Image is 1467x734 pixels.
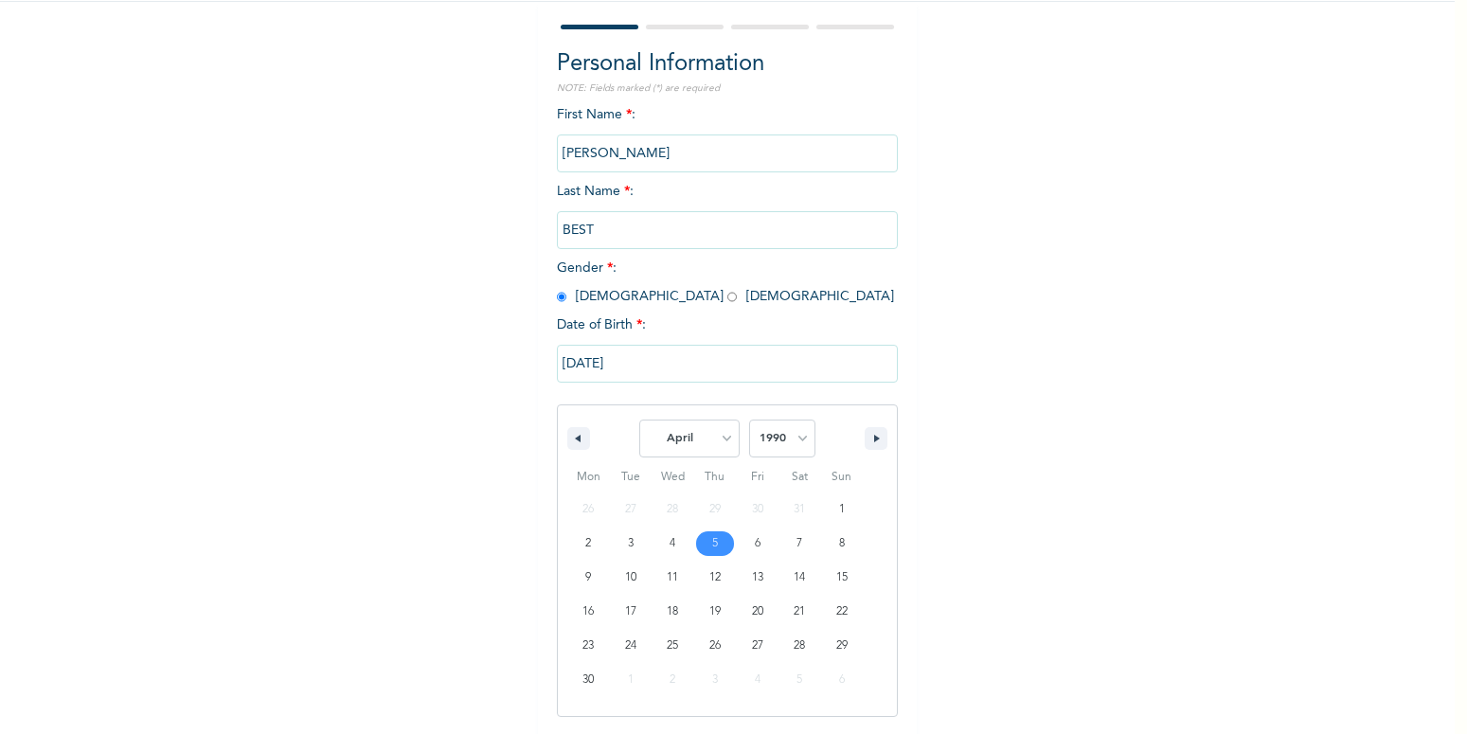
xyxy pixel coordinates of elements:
[667,595,678,629] span: 18
[736,527,778,561] button: 6
[820,561,863,595] button: 15
[694,629,737,663] button: 26
[694,595,737,629] button: 19
[736,462,778,492] span: Fri
[652,462,694,492] span: Wed
[670,527,675,561] span: 4
[839,492,845,527] span: 1
[567,527,610,561] button: 2
[820,595,863,629] button: 22
[582,663,594,697] span: 30
[652,629,694,663] button: 25
[582,595,594,629] span: 16
[736,595,778,629] button: 20
[557,211,898,249] input: Enter your last name
[585,527,591,561] span: 2
[694,527,737,561] button: 5
[752,595,763,629] span: 20
[736,561,778,595] button: 13
[794,629,805,663] span: 28
[820,492,863,527] button: 1
[820,527,863,561] button: 8
[709,561,721,595] span: 12
[709,595,721,629] span: 19
[567,663,610,697] button: 30
[625,595,636,629] span: 17
[755,527,760,561] span: 6
[778,595,821,629] button: 21
[625,561,636,595] span: 10
[667,629,678,663] span: 25
[752,561,763,595] span: 13
[820,629,863,663] button: 29
[557,345,898,383] input: DD-MM-YYYY
[652,595,694,629] button: 18
[839,527,845,561] span: 8
[610,629,653,663] button: 24
[567,595,610,629] button: 16
[778,462,821,492] span: Sat
[557,81,898,96] p: NOTE: Fields marked (*) are required
[610,561,653,595] button: 10
[796,527,802,561] span: 7
[567,462,610,492] span: Mon
[585,561,591,595] span: 9
[625,629,636,663] span: 24
[557,108,898,160] span: First Name :
[694,561,737,595] button: 12
[652,561,694,595] button: 11
[582,629,594,663] span: 23
[794,561,805,595] span: 14
[557,185,898,237] span: Last Name :
[610,462,653,492] span: Tue
[557,134,898,172] input: Enter your first name
[652,527,694,561] button: 4
[557,261,894,303] span: Gender : [DEMOGRAPHIC_DATA] [DEMOGRAPHIC_DATA]
[752,629,763,663] span: 27
[736,629,778,663] button: 27
[709,629,721,663] span: 26
[712,527,718,561] span: 5
[778,527,821,561] button: 7
[557,315,646,335] span: Date of Birth :
[836,629,848,663] span: 29
[794,595,805,629] span: 21
[778,629,821,663] button: 28
[557,47,898,81] h2: Personal Information
[567,629,610,663] button: 23
[567,561,610,595] button: 9
[836,595,848,629] span: 22
[610,595,653,629] button: 17
[820,462,863,492] span: Sun
[778,561,821,595] button: 14
[694,462,737,492] span: Thu
[667,561,678,595] span: 11
[610,527,653,561] button: 3
[628,527,634,561] span: 3
[836,561,848,595] span: 15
